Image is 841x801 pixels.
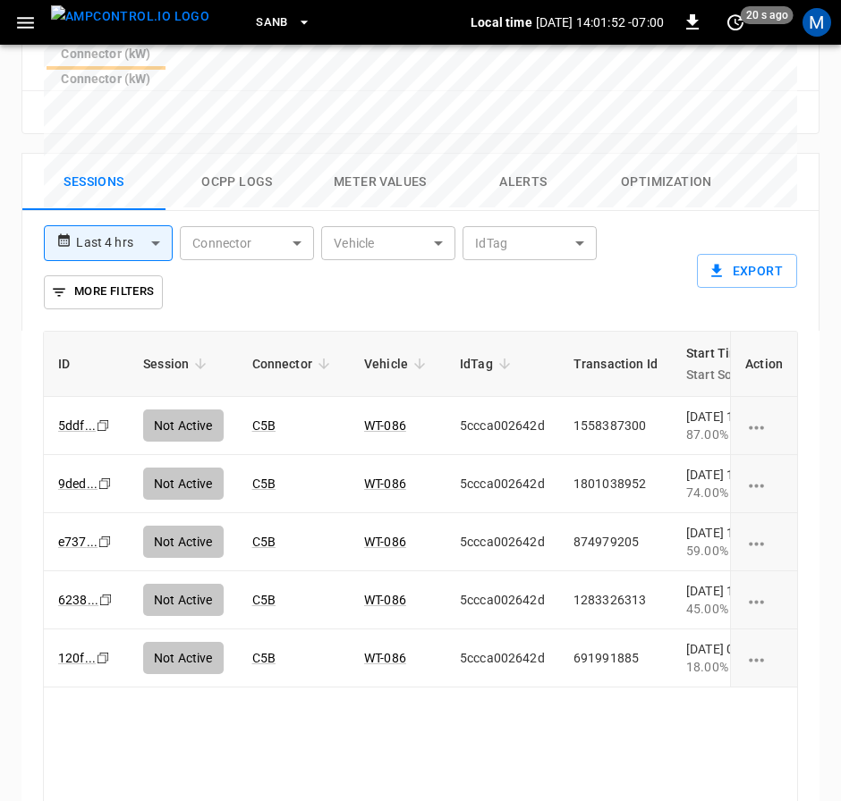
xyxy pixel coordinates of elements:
span: SanB [256,13,288,33]
button: Meter Values [309,154,452,211]
button: More Filters [44,275,163,309]
div: [DATE] 09:26:03 [686,640,776,676]
td: 691991885 [559,629,672,687]
button: Optimization [595,154,738,211]
th: Action [730,332,797,397]
div: profile-icon [803,8,831,37]
th: Transaction Id [559,332,672,397]
div: Not Active [143,584,224,616]
div: copy [97,532,115,552]
div: charging session options [745,533,783,551]
div: 18.00% [686,658,776,676]
a: C5B [252,535,276,549]
td: 5ccca002642d [446,513,559,571]
button: Ocpp logs [166,154,309,211]
td: 1283326313 [559,571,672,629]
a: C5B [252,651,276,665]
th: ID [44,332,129,397]
div: Last 4 hrs [76,226,173,260]
div: charging session options [745,649,783,667]
span: IdTag [460,353,516,375]
td: 874979205 [559,513,672,571]
span: Session [143,353,212,375]
span: Connector [252,353,336,375]
td: 5ccca002642d [446,571,559,629]
img: ampcontrol.io logo [51,5,209,28]
p: [DATE] 14:01:52 -07:00 [536,13,664,31]
td: 5ccca002642d [446,629,559,687]
button: Sessions [22,154,166,211]
button: Alerts [452,154,595,211]
div: charging session options [745,475,783,493]
a: C5B [252,593,276,607]
div: [DATE] 11:27:10 [686,524,776,560]
span: 20 s ago [741,6,794,24]
a: WT-086 [364,651,406,665]
p: Local time [471,13,532,31]
div: copy [95,648,113,668]
div: Not Active [143,642,224,674]
div: Start Time [686,342,748,385]
p: Start SoC [686,364,748,385]
button: Export [697,254,797,288]
div: 59.00% [686,542,776,560]
a: WT-086 [364,535,406,549]
button: SanB [249,5,319,40]
div: [DATE] 10:26:38 [686,582,776,618]
div: Not Active [143,526,224,558]
div: 45.00% [686,600,776,618]
div: charging session options [745,591,783,609]
div: copy [98,590,115,610]
div: charging session options [745,417,783,434]
a: WT-086 [364,593,406,607]
span: Start TimeStart SoC [686,342,771,385]
button: set refresh interval [721,8,750,37]
span: Vehicle [364,353,431,375]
